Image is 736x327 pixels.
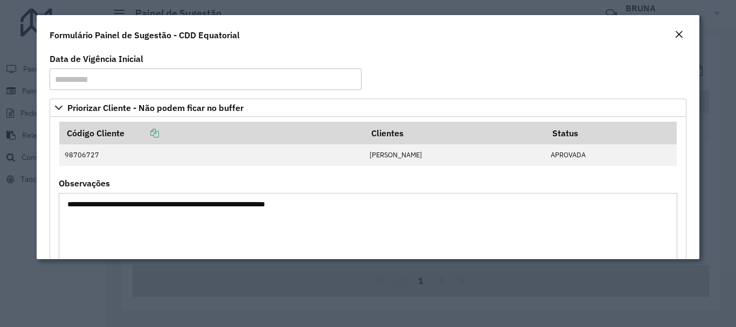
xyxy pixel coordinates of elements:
th: Clientes [364,122,545,144]
label: Data de Vigência Inicial [50,52,143,65]
th: Código Cliente [59,122,364,144]
td: APROVADA [545,144,677,166]
label: Observações [59,177,110,190]
td: [PERSON_NAME] [364,144,545,166]
th: Status [545,122,677,144]
h4: Formulário Painel de Sugestão - CDD Equatorial [50,29,240,41]
td: 98706727 [59,144,364,166]
button: Close [671,28,686,42]
a: Copiar [124,128,159,138]
span: Priorizar Cliente - Não podem ficar no buffer [67,103,244,112]
em: Fechar [675,30,683,39]
a: Priorizar Cliente - Não podem ficar no buffer [50,99,686,117]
